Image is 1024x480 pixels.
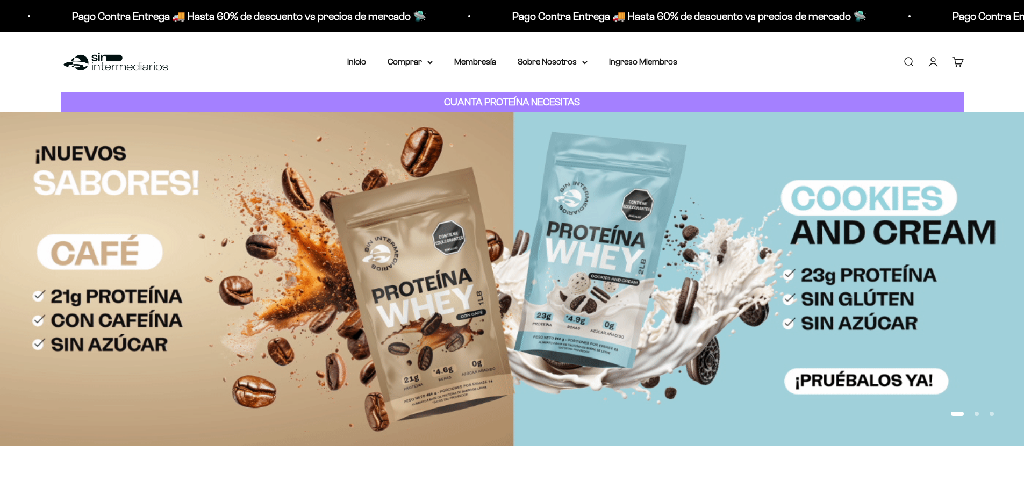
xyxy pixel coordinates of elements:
a: Inicio [347,57,366,66]
summary: Sobre Nosotros [518,55,588,69]
a: Ingreso Miembros [609,57,677,66]
p: Pago Contra Entrega 🚚 Hasta 60% de descuento vs precios de mercado 🛸 [511,8,865,25]
a: Membresía [454,57,496,66]
strong: CUANTA PROTEÍNA NECESITAS [444,96,580,108]
summary: Comprar [388,55,433,69]
p: Pago Contra Entrega 🚚 Hasta 60% de descuento vs precios de mercado 🛸 [71,8,425,25]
